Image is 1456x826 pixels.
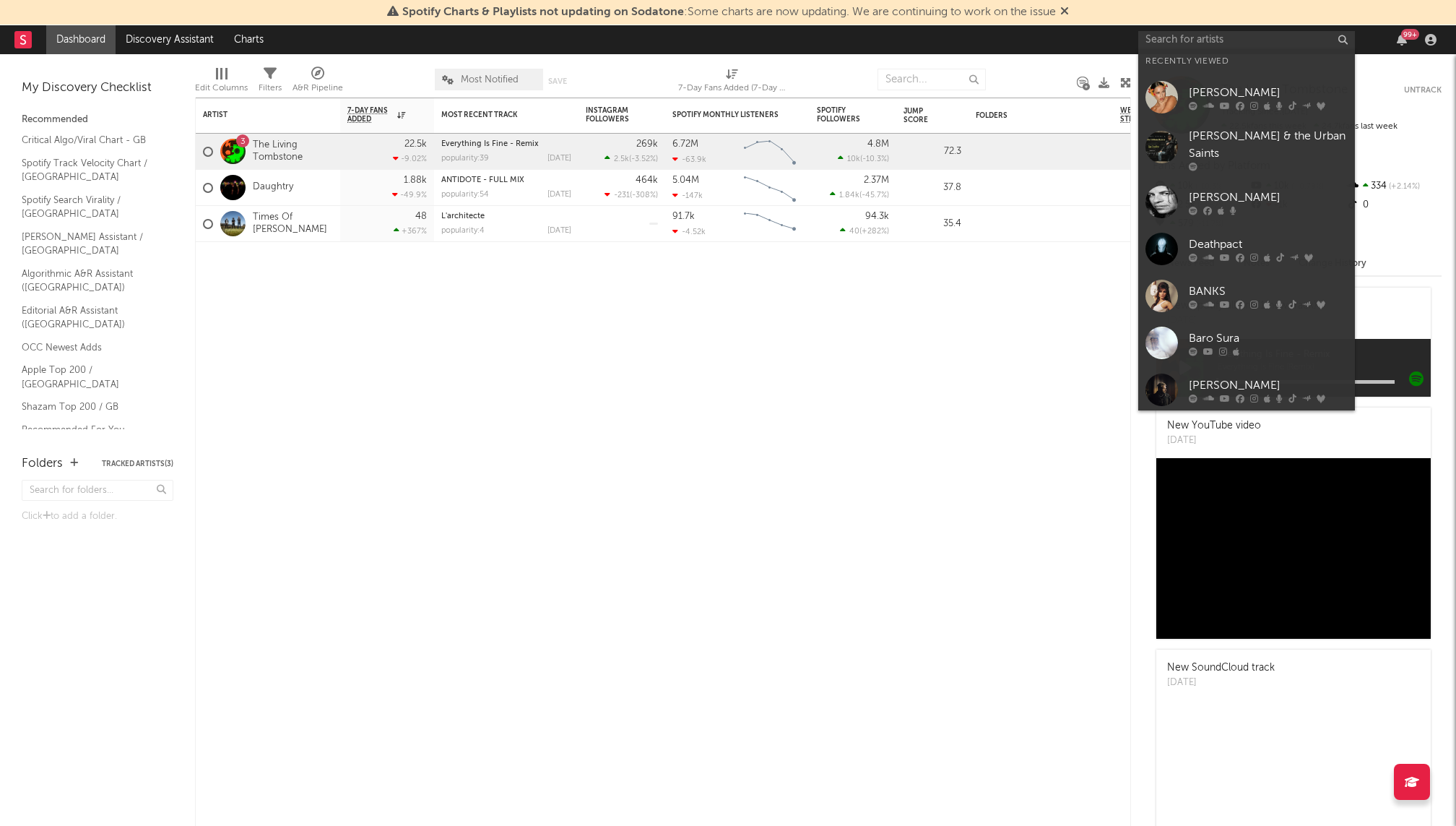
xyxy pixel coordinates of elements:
div: Recommended [22,111,173,129]
a: Shazam Top 200 / GB [22,399,159,415]
div: A&R Pipeline [292,79,343,97]
div: [PERSON_NAME] [1189,85,1348,102]
div: My Discovery Checklist [22,79,173,97]
div: Folders [976,111,1084,120]
a: Dashboard [46,25,116,54]
a: Everything Is Fine - Remix [441,140,539,148]
span: Weekly US Streams [1120,106,1171,124]
div: 91.7k [672,212,695,221]
a: Critical Algo/Viral Chart - GB [22,132,159,148]
a: [PERSON_NAME] [1138,178,1355,225]
div: [DATE] [1167,676,1275,690]
div: Edit Columns [195,79,248,97]
div: BANKS [1189,283,1348,301]
div: [DATE] [547,155,571,163]
div: Filters [259,61,282,103]
a: [PERSON_NAME] & the Urban Saints [1138,121,1355,178]
a: Discovery Assistant [116,25,224,54]
a: ANTIDOTE - FULL MIX [441,176,524,184]
span: -3.52 % [631,155,656,163]
div: Deathpact [1189,236,1348,254]
div: ( ) [604,154,658,163]
a: Deathpact [1138,225,1355,272]
div: 6.72M [672,139,698,149]
div: New YouTube video [1167,418,1261,434]
span: 7-Day Fans Added [347,106,394,124]
div: Spotify Followers [817,106,867,124]
div: 7-Day Fans Added (7-Day Fans Added) [678,79,786,97]
span: -308 % [632,192,656,199]
input: Search for folders... [22,480,173,501]
span: 10k [847,155,860,163]
div: Everything Is Fine - Remix [441,140,571,148]
div: [PERSON_NAME] [1189,189,1348,207]
div: 0 [1345,196,1442,215]
div: 7-Day Fans Added (7-Day Fans Added) [678,61,786,103]
div: -49.9 % [392,190,427,199]
div: [PERSON_NAME] [1189,377,1348,395]
div: ( ) [604,190,658,199]
button: Untrack [1404,83,1442,98]
span: Most Notified [461,75,519,85]
div: 35.4 [903,215,961,233]
a: The Living Tombstone [253,139,333,164]
div: +367 % [394,226,427,236]
div: Spotify Monthly Listeners [672,111,781,119]
div: Most Recent Track [441,111,550,119]
button: 99+ [1397,34,1407,46]
a: Algorithmic A&R Assistant ([GEOGRAPHIC_DATA]) [22,266,159,296]
span: -231 [614,192,630,199]
div: ANTIDOTE - FULL MIX [441,176,571,184]
div: 94.3k [865,212,889,221]
div: Artist [203,111,311,119]
div: -4.52k [672,227,706,236]
div: [DATE] [547,191,571,199]
span: 40 [849,228,859,236]
div: 269k [636,139,658,149]
a: Apple Top 200 / [GEOGRAPHIC_DATA] [22,362,159,392]
a: Spotify Search Virality / [GEOGRAPHIC_DATA] [22,192,159,222]
svg: Chart title [737,170,802,206]
div: 37.8 [903,179,961,197]
input: Search for artists [1138,31,1355,49]
a: Editorial A&R Assistant ([GEOGRAPHIC_DATA]) [22,303,159,332]
div: popularity: 39 [441,155,489,163]
div: Click to add a folder. [22,508,173,525]
input: Search... [877,69,986,90]
div: ( ) [830,190,889,199]
div: ( ) [838,154,889,163]
div: [PERSON_NAME] & the Urban Saints [1189,128,1348,163]
div: 48 [415,212,427,221]
a: BANKS [1138,272,1355,319]
a: [PERSON_NAME] [1138,74,1355,121]
button: Save [548,77,567,85]
span: : Some charts are now updating. We are continuing to work on the issue [402,7,1056,18]
div: 5.04M [672,176,699,185]
div: Jump Score [903,107,940,124]
div: 72.3 [903,143,961,160]
div: Recently Viewed [1145,53,1348,70]
a: [PERSON_NAME] [1138,366,1355,413]
div: 464k [636,176,658,185]
a: Baro Sura [1138,319,1355,366]
div: ( ) [840,226,889,236]
span: 2.5k [614,155,629,163]
a: Times Of [PERSON_NAME] [253,212,333,236]
div: Instagram Followers [586,106,636,124]
svg: Chart title [737,206,802,242]
div: 22.5k [404,139,427,149]
span: Spotify Charts & Playlists not updating on Sodatone [402,7,684,18]
div: 99 + [1401,29,1419,40]
span: Dismiss [1060,7,1069,18]
span: 1.84k [839,192,859,199]
div: popularity: 4 [441,227,485,235]
a: L'architecte [441,212,485,220]
div: [DATE] [1167,434,1261,448]
a: Spotify Track Velocity Chart / [GEOGRAPHIC_DATA] [22,155,159,185]
div: New SoundCloud track [1167,661,1275,676]
div: L'architecte [441,212,571,220]
svg: Chart title [737,134,802,170]
span: -10.3 % [862,155,887,163]
a: Charts [224,25,274,54]
div: -63.9k [672,155,706,164]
